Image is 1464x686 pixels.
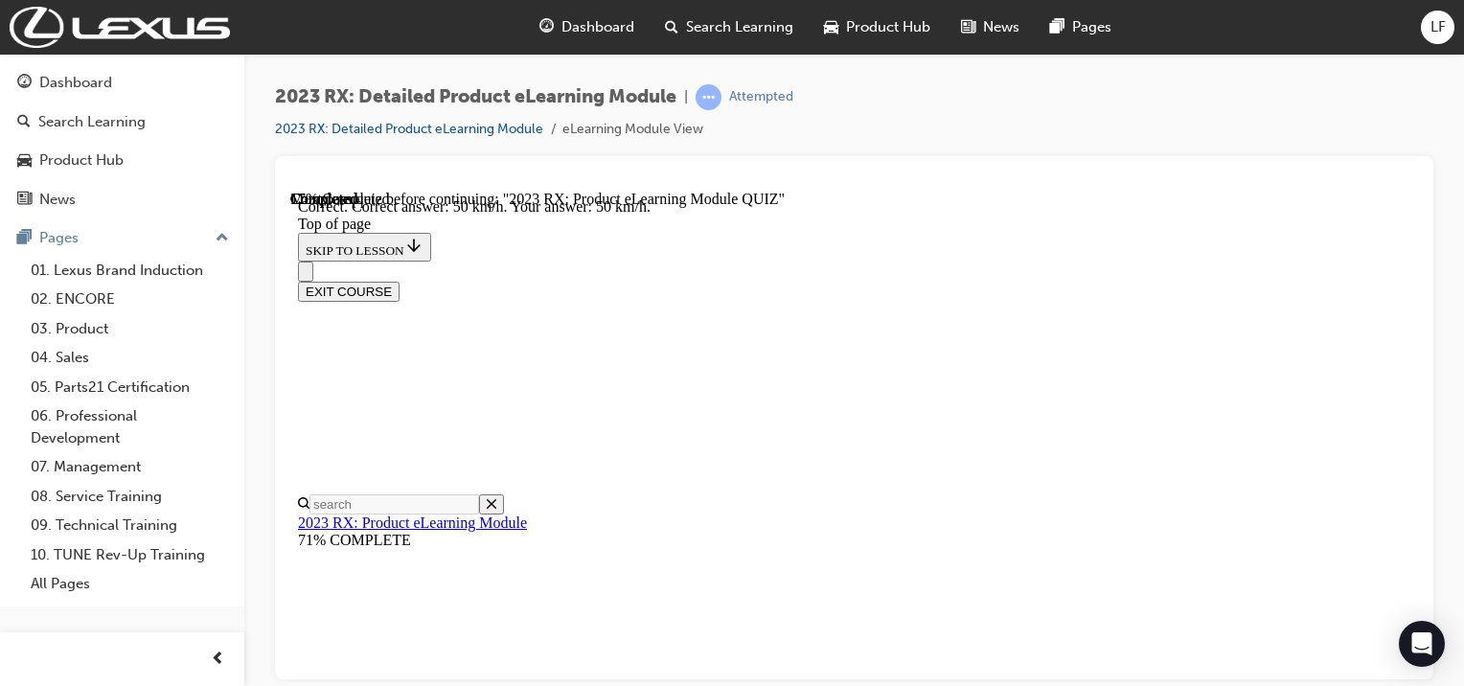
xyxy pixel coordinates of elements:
[561,16,634,38] span: Dashboard
[8,65,237,101] a: Dashboard
[983,16,1019,38] span: News
[809,8,946,47] a: car-iconProduct Hub
[23,373,237,402] a: 05. Parts21 Certification
[23,314,237,344] a: 03. Product
[38,111,146,133] div: Search Learning
[275,86,676,108] span: 2023 RX: Detailed Product eLearning Module
[39,227,79,249] div: Pages
[524,8,650,47] a: guage-iconDashboard
[23,343,237,373] a: 04. Sales
[216,226,229,251] span: up-icon
[19,304,189,324] input: Search
[23,569,237,599] a: All Pages
[1421,11,1454,44] button: LF
[23,401,237,452] a: 06. Professional Development
[729,88,793,106] div: Attempted
[684,86,688,108] span: |
[15,53,133,67] span: SKIP TO LESSON
[686,16,793,38] span: Search Learning
[23,482,237,512] a: 08. Service Training
[665,15,678,39] span: search-icon
[23,452,237,482] a: 07. Management
[1430,16,1446,38] span: LF
[8,61,237,220] button: DashboardSearch LearningProduct HubNews
[8,143,237,178] a: Product Hub
[23,285,237,314] a: 02. ENCORE
[1035,8,1127,47] a: pages-iconPages
[1072,16,1111,38] span: Pages
[10,7,230,48] img: Trak
[824,15,838,39] span: car-icon
[275,121,543,137] a: 2023 RX: Detailed Product eLearning Module
[8,71,23,91] button: Close navigation menu
[846,16,930,38] span: Product Hub
[17,152,32,170] span: car-icon
[961,15,975,39] span: news-icon
[8,104,237,140] a: Search Learning
[539,15,554,39] span: guage-icon
[17,192,32,209] span: news-icon
[23,540,237,570] a: 10. TUNE Rev-Up Training
[39,189,76,211] div: News
[696,84,721,110] span: learningRecordVerb_ATTEMPT-icon
[39,72,112,94] div: Dashboard
[8,182,237,217] a: News
[8,220,237,256] button: Pages
[8,8,1120,25] div: Correct. Correct answer: 50 km/h. Your answer: 50 km/h.
[8,42,141,71] button: SKIP TO LESSON
[8,341,1120,358] div: 71% COMPLETE
[8,324,237,340] a: 2023 RX: Product eLearning Module
[17,230,32,247] span: pages-icon
[23,511,237,540] a: 09. Technical Training
[39,149,124,171] div: Product Hub
[17,114,31,131] span: search-icon
[1050,15,1064,39] span: pages-icon
[8,91,109,111] button: EXIT COURSE
[562,119,703,141] li: eLearning Module View
[211,648,225,672] span: prev-icon
[1399,621,1445,667] div: Open Intercom Messenger
[23,256,237,286] a: 01. Lexus Brand Induction
[650,8,809,47] a: search-iconSearch Learning
[8,25,1120,42] div: Top of page
[17,75,32,92] span: guage-icon
[189,304,214,324] button: Close search menu
[946,8,1035,47] a: news-iconNews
